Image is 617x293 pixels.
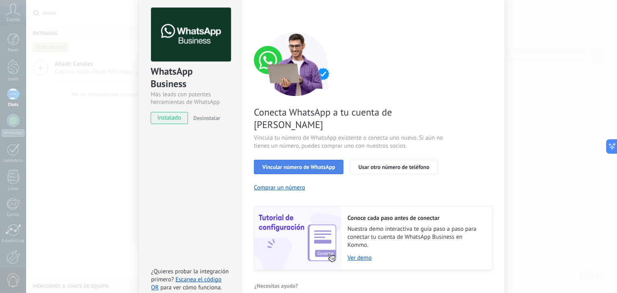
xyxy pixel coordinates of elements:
div: Más leads con potentes herramientas de WhatsApp [151,91,230,106]
button: ¿Necesitas ayuda? [254,280,298,292]
span: Usar otro número de teléfono [358,164,429,170]
img: logo_main.png [151,8,231,62]
span: para ver cómo funciona. [160,284,222,291]
span: Conecta WhatsApp a tu cuenta de [PERSON_NAME] [254,106,445,131]
div: WhatsApp Business [151,65,230,91]
span: instalado [151,112,188,124]
button: Usar otro número de teléfono [350,160,437,174]
span: Vincula tu número de WhatsApp existente o conecta uno nuevo. Si aún no tienes un número, puedes c... [254,134,445,150]
img: connect number [254,32,338,96]
a: Escanea el código QR [151,276,221,291]
h2: Conoce cada paso antes de conectar [347,214,484,222]
span: Desinstalar [193,114,220,122]
button: Desinstalar [190,112,220,124]
span: Vincular número de WhatsApp [262,164,335,170]
a: Ver demo [347,254,484,262]
button: Vincular número de WhatsApp [254,160,343,174]
span: Nuestra demo interactiva te guía paso a paso para conectar tu cuenta de WhatsApp Business en Kommo. [347,225,484,249]
span: ¿Quieres probar la integración primero? [151,268,229,283]
button: Comprar un número [254,184,305,191]
span: ¿Necesitas ayuda? [254,283,298,289]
